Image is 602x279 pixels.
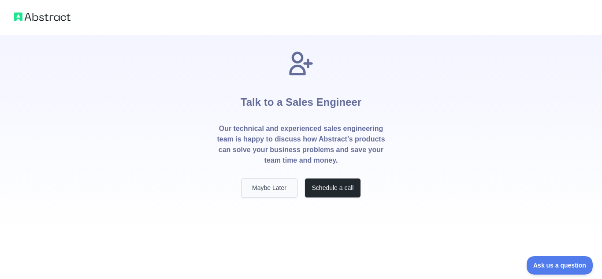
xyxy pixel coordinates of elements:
[527,256,593,275] iframe: Toggle Customer Support
[241,78,361,123] h1: Talk to a Sales Engineer
[241,178,297,198] button: Maybe Later
[305,178,361,198] button: Schedule a call
[216,123,386,166] p: Our technical and experienced sales engineering team is happy to discuss how Abstract's products ...
[14,11,71,23] img: Abstract logo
